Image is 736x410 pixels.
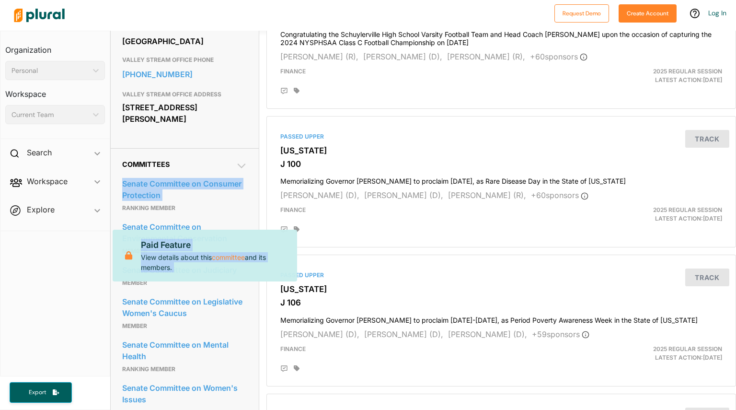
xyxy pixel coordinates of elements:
[122,160,170,168] span: Committees
[11,66,89,76] div: Personal
[27,147,52,158] h2: Search
[122,67,248,82] a: [PHONE_NUMBER]
[280,26,722,47] h4: Congratulating the Schuylerville High School Varsity Football Team and Head Coach [PERSON_NAME] u...
[685,269,729,286] button: Track
[10,382,72,403] button: Export
[280,190,359,200] span: [PERSON_NAME] (D),
[577,67,729,84] div: Latest Action: [DATE]
[280,52,358,61] span: [PERSON_NAME] (R),
[531,190,588,200] span: + 60 sponsor s
[122,220,248,246] a: Senate Committee on Environmental Conservation
[685,130,729,148] button: Track
[122,34,248,48] div: [GEOGRAPHIC_DATA]
[653,206,722,213] span: 2025 Regular Session
[554,8,609,18] a: Request Demo
[447,52,525,61] span: [PERSON_NAME] (R),
[554,4,609,23] button: Request Demo
[122,320,248,332] p: member
[294,87,299,94] div: Add tags
[122,363,248,375] p: ranking member
[141,239,289,272] p: View details about this and its members.
[653,68,722,75] span: 2025 Regular Session
[708,9,726,17] a: Log In
[280,365,288,373] div: Add Position Statement
[280,345,306,352] span: Finance
[141,239,289,251] p: Paid Feature
[5,80,105,101] h3: Workspace
[280,68,306,75] span: Finance
[619,8,677,18] a: Create Account
[577,206,729,223] div: Latest Action: [DATE]
[122,89,248,100] h3: VALLEY STREAM OFFICE ADDRESS
[532,329,589,339] span: + 59 sponsor s
[280,329,359,339] span: [PERSON_NAME] (D),
[280,284,722,294] h3: [US_STATE]
[577,345,729,362] div: Latest Action: [DATE]
[122,381,248,407] a: Senate Committee on Women's Issues
[280,132,722,141] div: Passed Upper
[212,252,245,263] a: committee
[122,294,248,320] a: Senate Committee on Legislative Women's Caucus
[448,190,526,200] span: [PERSON_NAME] (R),
[122,202,248,214] p: ranking member
[22,388,53,397] span: Export
[448,329,527,339] span: [PERSON_NAME] (D),
[280,87,288,95] div: Add Position Statement
[280,226,288,234] div: Add Position Statement
[363,52,442,61] span: [PERSON_NAME] (D),
[653,345,722,352] span: 2025 Regular Session
[122,277,248,289] p: member
[280,159,722,169] h3: J 100
[294,226,299,233] div: Add tags
[280,271,722,280] div: Passed Upper
[294,365,299,372] div: Add tags
[280,298,722,307] h3: J 106
[530,52,587,61] span: + 60 sponsor s
[122,100,248,126] div: [STREET_ADDRESS][PERSON_NAME]
[619,4,677,23] button: Create Account
[5,36,105,57] h3: Organization
[122,54,248,66] h3: VALLEY STREAM OFFICE PHONE
[280,206,306,213] span: Finance
[280,312,722,325] h4: Memorializing Governor [PERSON_NAME] to proclaim [DATE]-[DATE], as Period Poverty Awareness Week ...
[11,110,89,120] div: Current Team
[280,173,722,186] h4: Memorializing Governor [PERSON_NAME] to proclaim [DATE], as Rare Disease Day in the State of [US_...
[364,329,443,339] span: [PERSON_NAME] (D),
[122,176,248,202] a: Senate Committee on Consumer Protection
[122,338,248,363] a: Senate Committee on Mental Health
[364,190,443,200] span: [PERSON_NAME] (D),
[280,146,722,155] h3: [US_STATE]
